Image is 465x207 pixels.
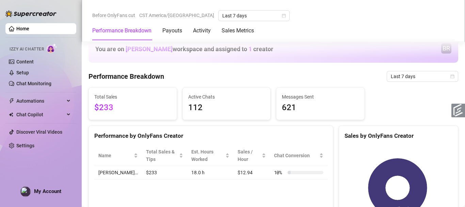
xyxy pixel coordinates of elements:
th: Total Sales & Tips [142,145,187,166]
iframe: Intercom live chat [442,184,458,200]
span: Before OnlyFans cut [92,10,135,20]
span: calendar [450,74,454,78]
span: Active Chats [188,93,265,101]
th: Name [94,145,142,166]
span: Chat Copilot [16,109,65,120]
h1: You are on workspace and assigned to creator [95,45,273,53]
a: Settings [16,143,34,148]
span: Total Sales [94,93,171,101]
span: BR [443,44,450,53]
span: 621 [282,101,359,114]
div: Sales by OnlyFans Creator [344,131,452,141]
span: Automations [16,95,65,106]
span: CST America/[GEOGRAPHIC_DATA] [139,10,214,20]
td: $12.94 [234,166,270,179]
img: profilePics%2FpPO1ohh4ZhOv2Kznd3YYJfUuvdV2.jpeg [21,187,30,196]
span: Izzy AI Chatter [10,46,44,53]
h4: Performance Breakdown [89,72,164,81]
span: Total Sales & Tips [146,148,178,163]
span: [PERSON_NAME] [126,45,173,53]
div: Performance Breakdown [92,27,151,35]
span: 112 [188,101,265,114]
th: Chat Conversion [270,145,327,166]
span: Messages Sent [282,93,359,101]
a: Chat Monitoring [16,81,51,86]
span: $233 [94,101,171,114]
div: Est. Hours Worked [191,148,224,163]
span: Name [98,152,132,159]
td: [PERSON_NAME]… [94,166,142,179]
div: Performance by OnlyFans Creator [94,131,327,141]
div: Activity [193,27,211,35]
a: Content [16,59,34,64]
div: Payouts [162,27,182,35]
span: 1 [248,45,252,53]
img: logo-BBDzfeDw.svg [5,10,57,17]
td: 18.0 h [187,166,234,179]
span: My Account [34,188,61,194]
td: $233 [142,166,187,179]
a: Setup [16,70,29,75]
span: Last 7 days [222,11,286,21]
a: Home [16,26,29,31]
span: Chat Conversion [274,152,318,159]
th: Sales / Hour [234,145,270,166]
img: AI Chatter [47,43,57,53]
span: Last 7 days [391,71,454,82]
span: Sales / Hour [238,148,260,163]
div: Sales Metrics [222,27,254,35]
span: thunderbolt [9,98,14,104]
span: calendar [282,14,286,18]
span: 10 % [274,169,285,176]
img: Chat Copilot [9,112,13,117]
a: Discover Viral Videos [16,129,62,135]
